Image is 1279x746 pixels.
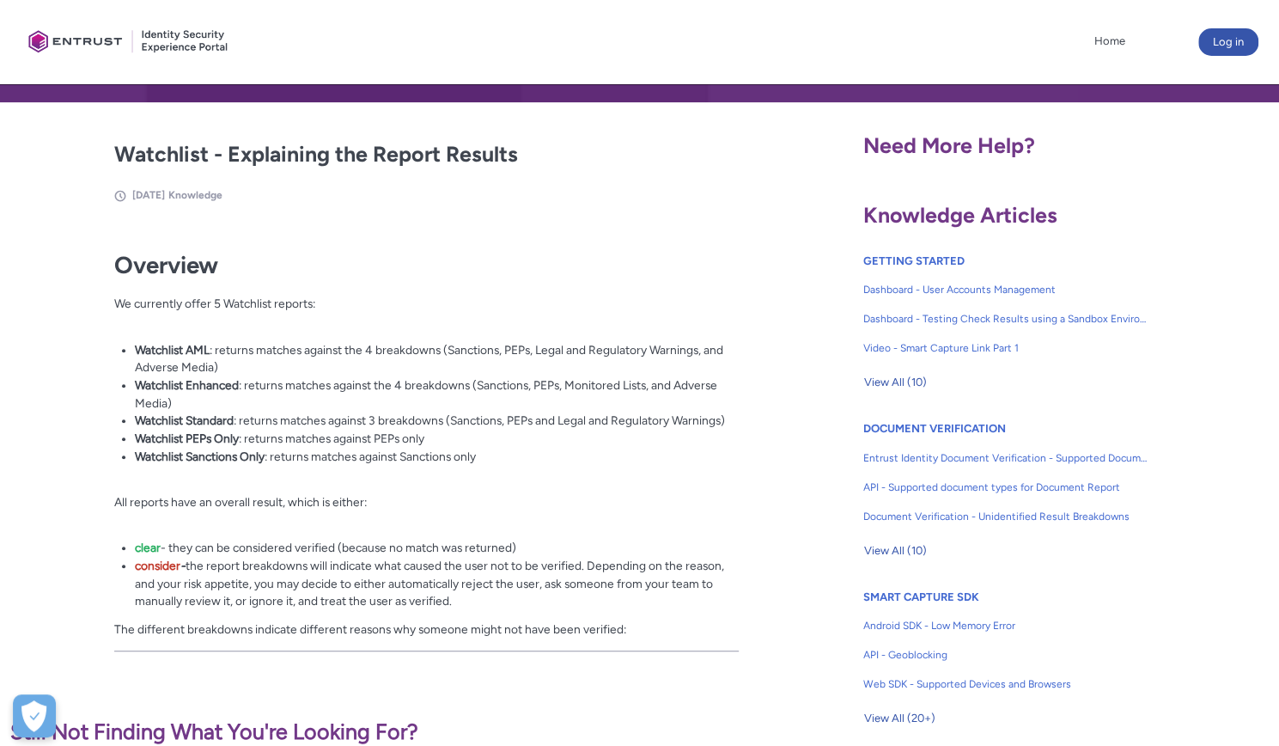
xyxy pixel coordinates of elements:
button: Open Preferences [13,694,56,737]
li: - they can be considered verified (because no match was returned) [135,539,739,557]
span: Entrust Identity Document Verification - Supported Document type and size [863,450,1148,466]
span: consider [135,559,180,572]
button: View All (10) [863,537,928,565]
strong: Watchlist Enhanced [135,378,239,392]
span: API - Geoblocking [863,647,1148,663]
p: All reports have an overall result, which is either: [114,475,739,529]
a: API - Geoblocking [863,640,1148,670]
li: : returns matches against the 4 breakdowns (Sanctions, PEPs, Monitored Lists, and Adverse Media) [135,376,739,412]
a: SMART CAPTURE SDK [863,590,979,603]
span: Need More Help? [863,132,1035,158]
span: Dashboard - Testing Check Results using a Sandbox Environment [863,311,1148,327]
li: : returns matches against the 4 breakdowns (Sanctions, PEPs, Legal and Regulatory Warnings, and A... [135,341,739,376]
span: Document Verification - Unidentified Result Breakdowns [863,509,1148,524]
a: API - Supported document types for Document Report [863,473,1148,502]
span: clear [135,541,161,554]
a: Android SDK - Low Memory Error [863,611,1148,640]
li: : returns matches against Sanctions only [135,448,739,466]
span: Android SDK - Low Memory Error [863,618,1148,633]
span: View All (10) [864,538,927,564]
em: - [180,559,186,572]
a: GETTING STARTED [863,254,965,267]
a: Video - Smart Capture Link Part 1 [863,333,1148,363]
li: Knowledge [168,187,222,203]
strong: Overview [114,251,218,279]
a: Home [1090,28,1130,54]
button: Log in [1198,28,1258,56]
span: View All (10) [864,370,927,395]
a: Document Verification - Unidentified Result Breakdowns [863,502,1148,531]
a: Web SDK - Supported Devices and Browsers [863,670,1148,699]
strong: Watchlist AML [135,343,210,357]
button: View All (10) [863,369,928,396]
strong: Watchlist Sanctions Only [135,449,265,463]
li: : returns matches against 3 breakdowns (Sanctions, PEPs and Legal and Regulatory Warnings) [135,412,739,430]
li: : returns matches against PEPs only [135,430,739,448]
strong: Watchlist Standard [135,413,234,427]
a: Dashboard - Testing Check Results using a Sandbox Environment [863,304,1148,333]
span: View All (20+) [864,706,935,731]
p: We currently offer 5 Watchlist reports: [114,295,739,330]
span: Web SDK - Supported Devices and Browsers [863,676,1148,692]
span: Video - Smart Capture Link Part 1 [863,340,1148,356]
a: Entrust Identity Document Verification - Supported Document type and size [863,443,1148,473]
span: API - Supported document types for Document Report [863,480,1148,495]
span: [DATE] [132,189,165,201]
span: Dashboard - User Accounts Management [863,282,1148,297]
a: DOCUMENT VERIFICATION [863,422,1006,435]
div: Cookie Preferences [13,694,56,737]
li: the report breakdowns will indicate what caused the user not to be verified. Depending on the rea... [135,557,739,610]
span: Knowledge Articles [863,202,1057,228]
h2: Watchlist - Explaining the Report Results [114,138,739,171]
a: Dashboard - User Accounts Management [863,275,1148,304]
p: The different breakdowns indicate different reasons why someone might not have been verified: [114,621,739,639]
strong: Watchlist PEPs Only [135,431,239,445]
button: View All (20+) [863,705,936,732]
